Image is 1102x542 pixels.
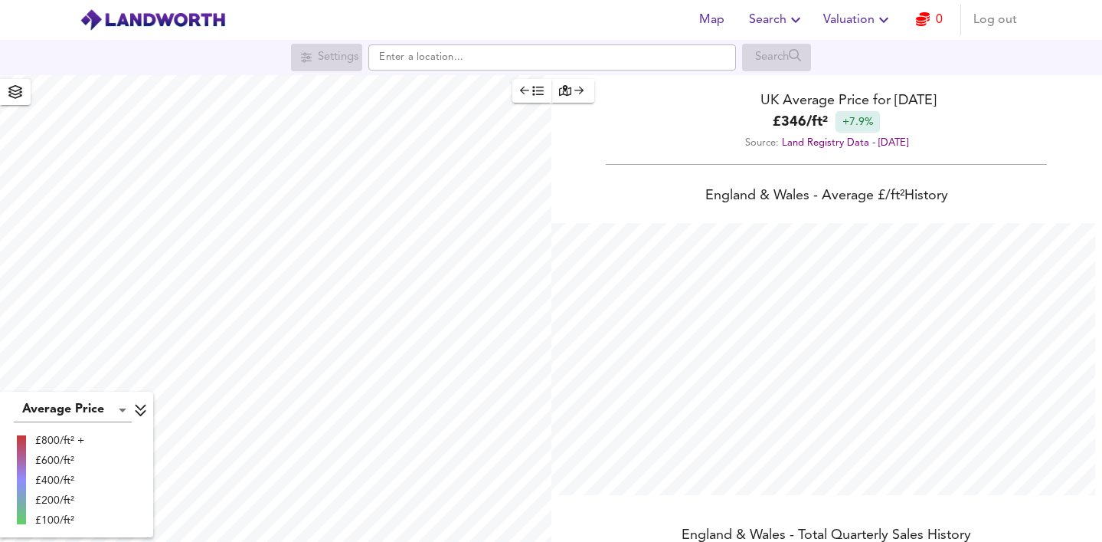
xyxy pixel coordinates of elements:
div: £400/ft² [35,473,84,488]
button: 0 [905,5,954,35]
div: Average Price [14,398,132,422]
div: £100/ft² [35,513,84,528]
b: £ 346 / ft² [773,112,828,133]
span: Map [694,9,731,31]
button: Search [743,5,811,35]
span: Log out [973,9,1017,31]
input: Enter a location... [368,44,736,71]
button: Valuation [817,5,899,35]
img: logo [80,8,226,31]
button: Log out [967,5,1023,35]
div: £800/ft² + [35,433,84,448]
div: Search for a location first or explore the map [742,44,812,71]
div: +7.9% [835,111,880,133]
span: Valuation [823,9,893,31]
button: Map [688,5,737,35]
div: £600/ft² [35,453,84,468]
div: Search for a location first or explore the map [291,44,362,71]
span: Search [749,9,805,31]
a: 0 [916,9,943,31]
a: Land Registry Data - [DATE] [782,138,908,148]
div: £200/ft² [35,493,84,508]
